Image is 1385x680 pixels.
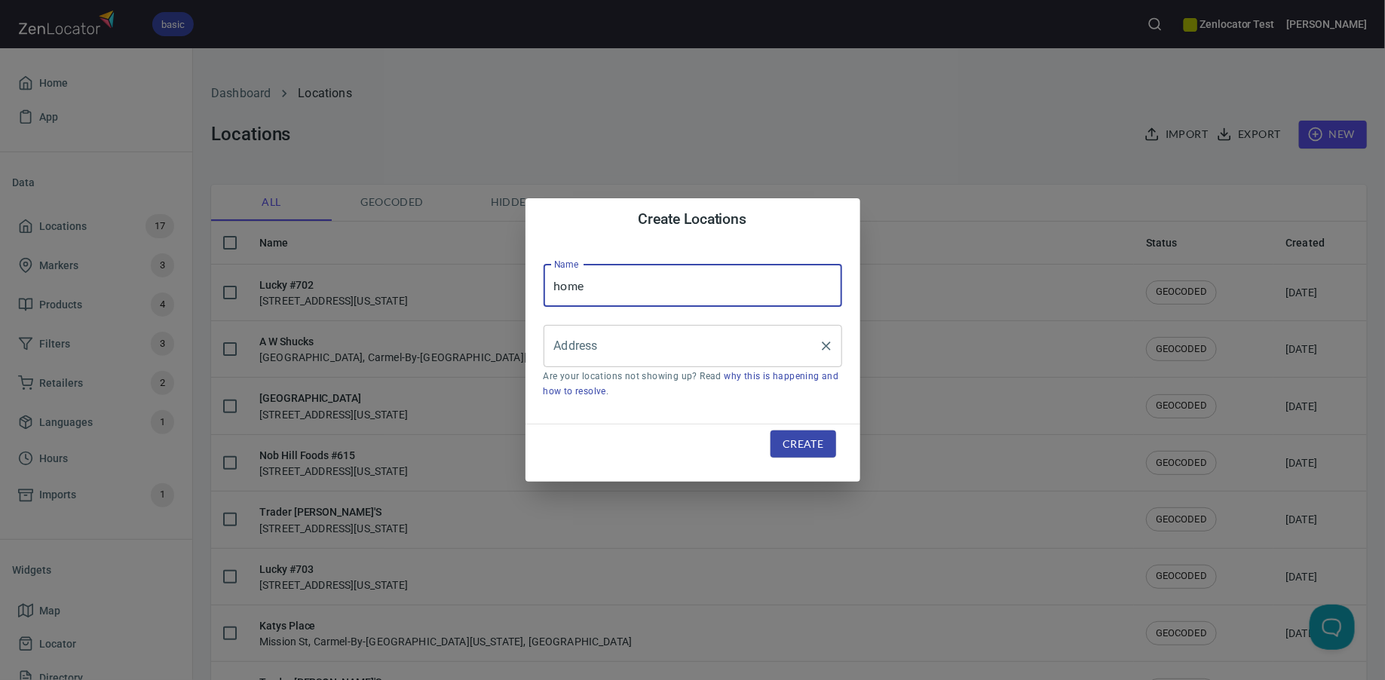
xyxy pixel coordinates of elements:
[771,430,835,458] button: Create
[544,210,842,228] h4: Create Locations
[544,371,839,397] a: why this is happening and how to resolve
[783,435,823,454] span: Create
[544,369,842,400] p: Are your locations not showing up? Read .
[816,335,837,357] button: Clear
